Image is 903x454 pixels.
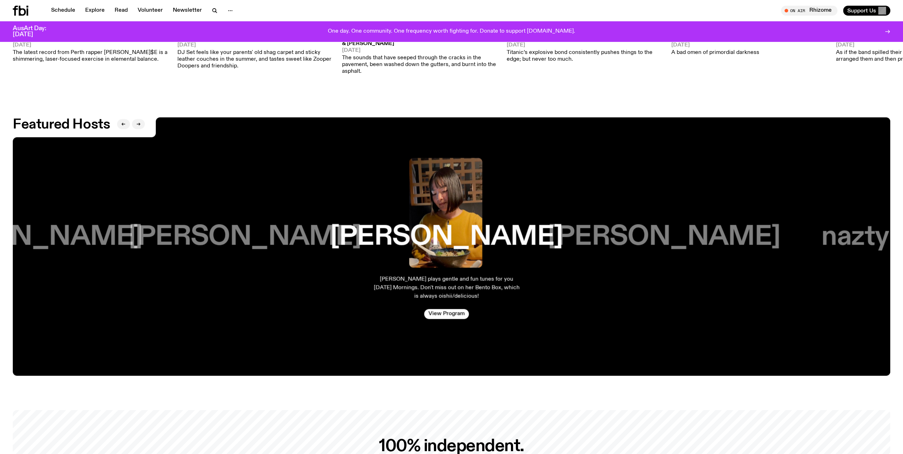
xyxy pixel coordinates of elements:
[47,6,79,16] a: Schedule
[110,6,132,16] a: Read
[843,6,890,16] button: Support Us
[847,7,876,14] span: Support Us
[781,6,837,16] button: On AirRhizome
[13,43,170,48] span: [DATE]
[671,49,759,56] p: A bad omen of primordial darkness
[177,35,334,70] a: Dj Set –Mouseatouille[DATE]DJ Set feels like your parents' old shag carpet and sticky leather cou...
[328,28,575,35] p: One day. One community. One frequency worth fighting for. Donate to support [DOMAIN_NAME].
[424,309,469,319] a: View Program
[177,49,334,70] p: DJ Set feels like your parents' old shag carpet and sticky leather couches in the summer, and tas...
[507,49,664,63] p: Titanic’s explosive bond consistently pushes things to the edge; but never too much.
[81,6,109,16] a: Explore
[177,43,334,48] span: [DATE]
[342,35,499,75] a: WAR WITH CHINA –BAYANG (tha Bushranger) & [PERSON_NAME][DATE]The sounds that have seeped through ...
[548,224,780,251] h3: [PERSON_NAME]
[13,26,58,38] h3: AusArt Day: [DATE]
[13,118,110,131] h2: Featured Hosts
[13,35,170,63] a: [DEMOGRAPHIC_DATA] IS THE WIND –MALI JO$E[DATE]The latest record from Perth rapper [PERSON_NAME]$...
[169,6,206,16] a: Newsletter
[507,35,664,63] a: [PERSON_NAME] –Titanic[DATE]Titanic’s explosive bond consistently pushes things to the edge; but ...
[133,6,167,16] a: Volunteer
[342,55,499,75] p: The sounds that have seeped through the cracks in the pavement, been washed down the gutters, and...
[671,43,759,48] span: [DATE]
[507,43,664,48] span: [DATE]
[13,49,170,63] p: The latest record from Perth rapper [PERSON_NAME]$E is a shimmering, laser-focused exercise in el...
[373,275,520,301] p: [PERSON_NAME] plays gentle and fun tunes for you [DATE] Mornings. Don't miss out on her Bento Box...
[129,224,361,251] h3: [PERSON_NAME]
[671,35,759,56] a: S.C.U.M[DATE]A bad omen of primordial darkness
[342,48,499,53] span: [DATE]
[330,224,563,251] h3: [PERSON_NAME]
